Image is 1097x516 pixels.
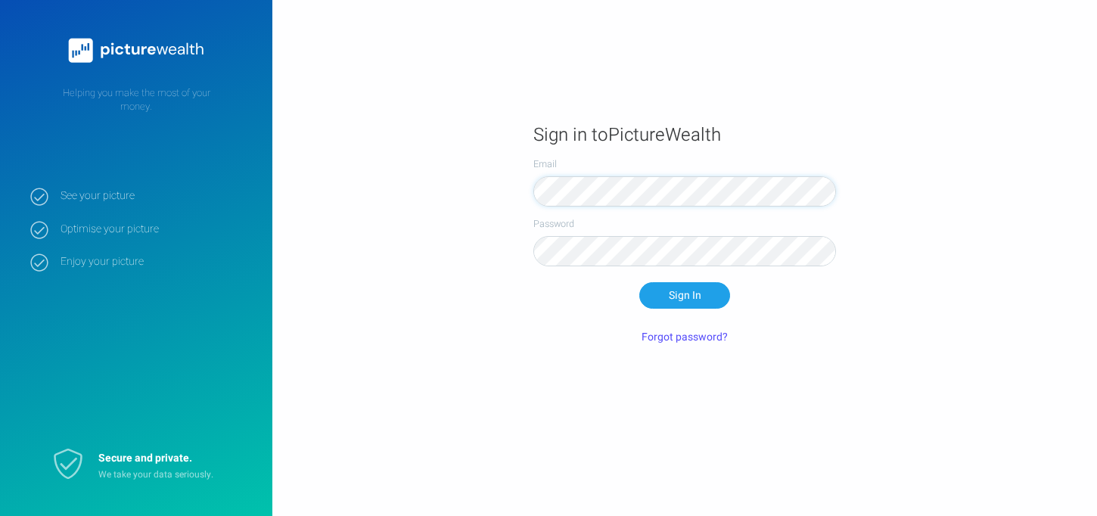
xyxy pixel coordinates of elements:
[533,123,836,147] h1: Sign in to PictureWealth
[632,325,737,350] button: Forgot password?
[533,217,836,231] label: Password
[30,86,242,113] p: Helping you make the most of your money.
[61,222,250,236] strong: Optimise your picture
[61,189,250,203] strong: See your picture
[98,468,235,481] p: We take your data seriously.
[639,282,730,308] button: Sign In
[533,157,836,171] label: Email
[98,450,192,466] strong: Secure and private.
[61,30,212,71] img: PictureWealth
[61,255,250,269] strong: Enjoy your picture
